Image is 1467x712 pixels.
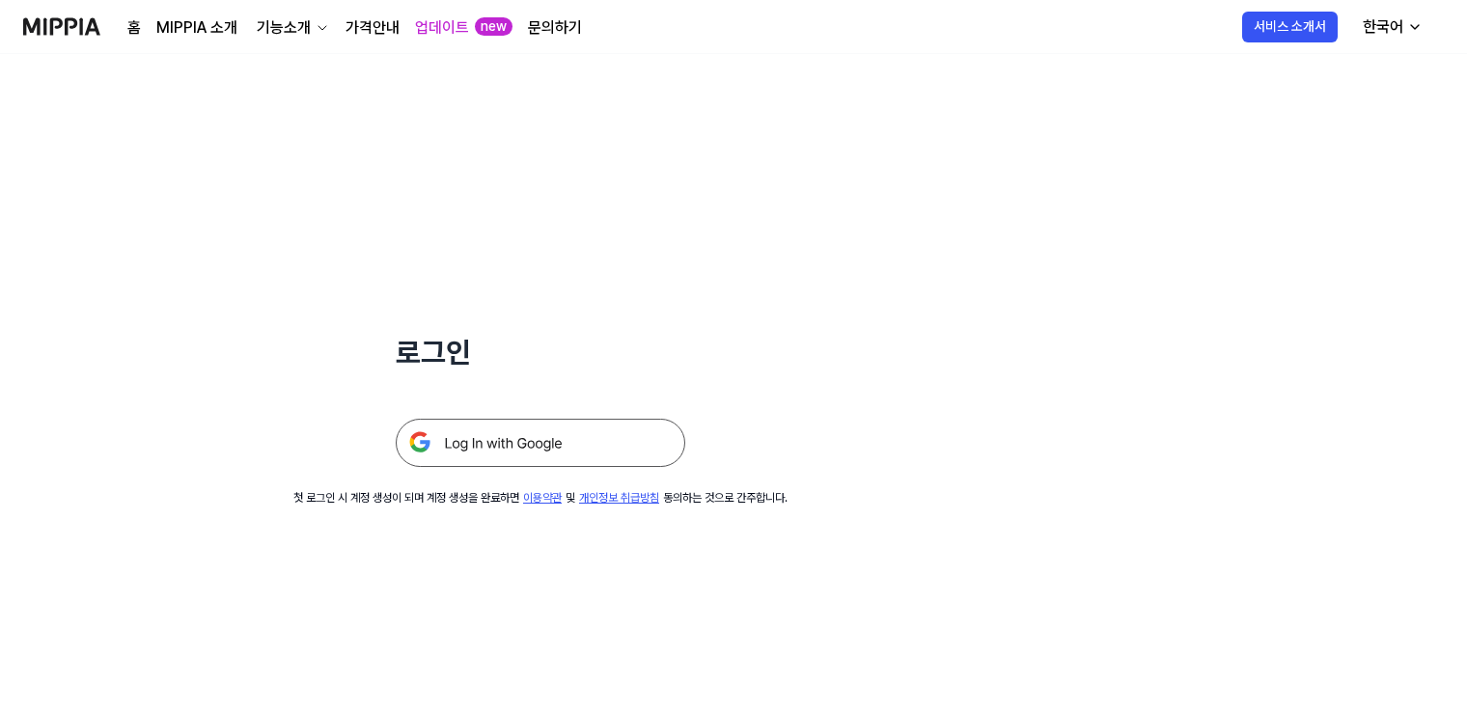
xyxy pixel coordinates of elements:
button: 한국어 [1347,8,1434,46]
a: MIPPIA 소개 [156,16,237,40]
a: 문의하기 [528,16,582,40]
div: 한국어 [1359,15,1407,39]
div: new [475,17,512,37]
a: 업데이트 [415,16,469,40]
button: 서비스 소개서 [1242,12,1338,42]
a: 이용약관 [523,491,562,505]
div: 기능소개 [253,16,315,40]
button: 기능소개 [253,16,330,40]
a: 가격안내 [346,16,400,40]
a: 홈 [127,16,141,40]
img: 구글 로그인 버튼 [396,419,685,467]
a: 개인정보 취급방침 [579,491,659,505]
div: 첫 로그인 시 계정 생성이 되며 계정 생성을 완료하면 및 동의하는 것으로 간주합니다. [293,490,788,507]
h1: 로그인 [396,332,685,372]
